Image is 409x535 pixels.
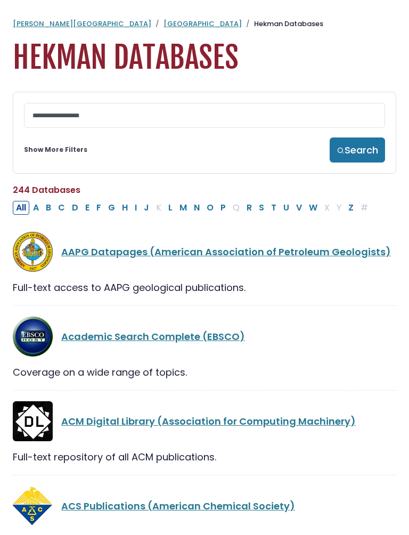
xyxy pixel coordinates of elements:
button: Filter Results D [69,201,81,215]
button: Filter Results E [82,201,93,215]
a: ACS Publications (American Chemical Society) [61,499,295,513]
button: Filter Results J [141,201,152,215]
button: Filter Results F [93,201,104,215]
button: Filter Results M [176,201,190,215]
a: ACM Digital Library (Association for Computing Machinery) [61,415,356,428]
li: Hekman Databases [242,19,323,29]
button: Filter Results I [132,201,140,215]
button: Filter Results G [105,201,118,215]
button: All [13,201,29,215]
button: Filter Results N [191,201,203,215]
button: Filter Results O [203,201,217,215]
button: Filter Results R [243,201,255,215]
button: Filter Results Z [345,201,357,215]
button: Filter Results L [165,201,176,215]
button: Filter Results A [30,201,42,215]
button: Filter Results H [119,201,131,215]
a: [PERSON_NAME][GEOGRAPHIC_DATA] [13,19,151,29]
a: Academic Search Complete (EBSCO) [61,330,245,343]
button: Filter Results W [306,201,321,215]
h1: Hekman Databases [13,40,396,76]
button: Filter Results C [55,201,68,215]
a: [GEOGRAPHIC_DATA] [163,19,242,29]
a: AAPG Datapages (American Association of Petroleum Geologists) [61,245,391,258]
div: Alpha-list to filter by first letter of database name [13,200,372,214]
button: Filter Results P [217,201,229,215]
div: Full-text repository of all ACM publications. [13,450,396,464]
button: Filter Results V [293,201,305,215]
div: Coverage on a wide range of topics. [13,365,396,379]
button: Filter Results U [280,201,292,215]
button: Filter Results T [268,201,280,215]
a: Show More Filters [24,145,87,155]
button: Filter Results S [256,201,267,215]
div: Full-text access to AAPG geological publications. [13,280,396,295]
button: Search [330,137,385,163]
nav: breadcrumb [13,19,396,29]
button: Filter Results B [43,201,54,215]
input: Search database by title or keyword [24,103,385,128]
span: 244 Databases [13,184,80,196]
